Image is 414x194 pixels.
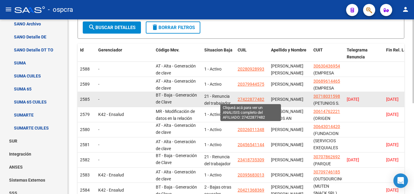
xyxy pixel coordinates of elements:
span: [DATE] [386,112,399,117]
span: Apellido y Nombre [271,48,306,52]
span: 20379944575 [238,82,264,87]
span: 30630436954 [313,64,340,68]
span: [DATE] [347,157,359,162]
span: 27388142788 [238,112,264,117]
span: 20326011348 [238,127,264,132]
mat-icon: delete [151,24,159,31]
span: 2584 [80,188,90,192]
span: 2580 [80,127,90,132]
mat-icon: search [88,24,95,31]
span: Id [80,48,84,52]
div: Open Intercom Messenger [393,173,408,188]
datatable-header-cell: CUIL [235,44,269,70]
span: (ORIGEN SOCIEDAD ANONIMA) [313,116,334,135]
span: Código Mov. [156,48,179,52]
span: [DATE] [386,97,399,102]
span: 1 - Activo [204,173,222,177]
span: 2583 [80,173,90,177]
span: 30718031598 [313,94,340,99]
datatable-header-cell: Código Mov. [153,44,202,70]
span: 27422877482 [238,97,264,102]
datatable-header-cell: Situacion Baja [202,44,235,70]
span: 1 - Activo [204,82,222,87]
span: 2588 [80,67,90,71]
span: [DATE] [386,157,399,162]
span: AT - Alta - Generación de clave [156,64,196,75]
span: - [98,127,99,132]
span: K42 - Ensalud [98,173,124,177]
span: AT - Alta - Generación de clave [156,169,196,181]
span: K42 - Ensalud [98,188,124,192]
span: 23418735309 [238,157,264,162]
span: (PARQUE CENTENARIO SOCIEDAD ANONIMA) [313,161,339,187]
span: 30614762221 [313,109,340,114]
span: - [98,67,99,71]
span: BENEGAS MATIAS SEBASTIAN [271,82,303,87]
datatable-header-cell: Apellido y Nombre [269,44,311,70]
span: ALFARO ELIAM AMIT [271,142,303,147]
span: - ospcra [48,3,73,16]
span: 20456541144 [238,142,264,147]
span: AT - Alta - Generación de clave [156,139,196,151]
span: Borrar Filtros [151,25,195,30]
span: RODRIGUEZ MILAGROS BELEN [271,97,303,102]
span: Fin Rel. Lab. [386,48,410,52]
span: (EMPRESA DEFLORIAN SOCIEDAD ANONIMA) [313,86,336,111]
span: 1 - Activo [204,142,222,147]
span: 30643014420 [313,124,340,129]
mat-icon: menu [5,6,12,13]
span: LEDESMA LUCAS EZEQUIEL [271,157,303,162]
datatable-header-cell: Telegrama Renuncia [344,44,384,70]
button: Buscar Detalles [83,21,141,34]
span: - [98,97,99,102]
span: CACERES GISELA MARIA DE LOS AN [271,109,303,121]
span: 30709746185 [313,169,340,174]
span: 30707862692 [313,154,340,159]
span: Situacion Baja [204,48,232,52]
span: 1 - Activo [204,112,222,117]
datatable-header-cell: Id [78,44,96,70]
span: 1 - Activo [204,67,222,71]
span: 1 - Activo [204,127,222,132]
span: CUIT [313,48,323,52]
datatable-header-cell: Gerenciador [96,44,153,70]
span: 20395683013 [238,173,264,177]
span: 21 - Renuncia del trabajador / ART.240 - LCT / ART.64 Inc.a) L22248 y otras [204,154,231,194]
datatable-header-cell: CUIT [311,44,344,70]
span: Buscar Detalles [88,25,135,30]
span: 20280928993 [238,67,264,71]
span: 2581 [80,142,90,147]
span: 2582 [80,157,90,162]
span: - [98,157,99,162]
mat-icon: person [402,6,409,13]
span: [DATE] [386,188,399,192]
span: K42 - Ensalud [98,112,124,117]
span: CUIL [238,48,247,52]
span: - [98,142,99,147]
span: GONZALEZ JUAN CARLOS [271,127,303,132]
span: MR - Modificación de datos en la relación CUIT –CUIL [156,109,195,128]
span: 2585 [80,97,90,102]
span: ROMERO MARIO GONZALO [271,173,303,177]
span: [DATE] [347,97,359,102]
span: 20421368369 [238,188,264,192]
span: AT - Alta - Generación de clave [156,79,196,90]
span: Telegrama Renuncia [347,48,368,59]
span: 30689614465 [313,79,340,84]
span: (FUNDACION [PERSON_NAME]) [313,131,347,143]
span: (EMPRESA CUETO Y CIA S R L) [313,71,341,89]
span: 2579 [80,112,90,117]
span: - [98,82,99,87]
span: PINO BARRIGA VICTOR HUGO [271,64,303,75]
span: [DATE] [386,142,399,147]
span: 2589 [80,82,90,87]
span: 21 - Renuncia del trabajador / ART.240 - LCT / ART.64 Inc.a) L22248 y otras [204,94,231,133]
span: (SERVICIOS EXEQUIALES CEPAR S.A.) [313,138,338,157]
span: (PETUNIOS S. A. S.) [313,101,339,113]
span: Gerenciador [98,48,122,52]
button: Borrar Filtros [146,21,200,34]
